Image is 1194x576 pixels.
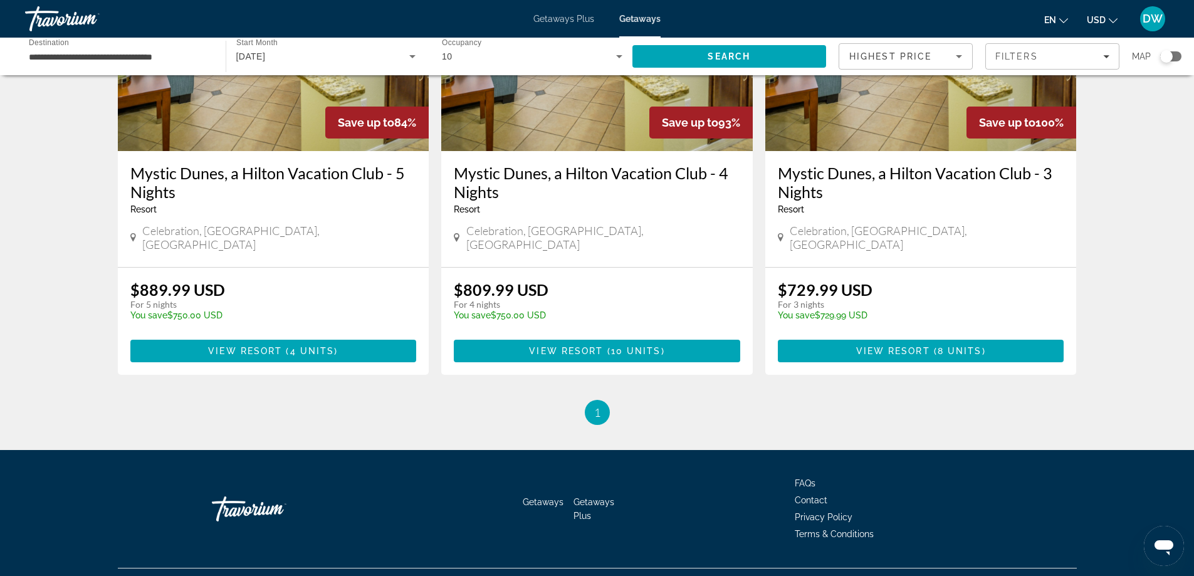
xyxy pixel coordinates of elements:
button: View Resort(8 units) [778,340,1064,362]
mat-select: Sort by [849,49,962,64]
span: Occupancy [442,39,481,47]
span: 1 [594,406,600,419]
div: 84% [325,107,429,139]
span: 10 units [611,346,661,356]
span: Highest Price [849,51,931,61]
a: FAQs [795,478,815,488]
a: Getaways Plus [533,14,594,24]
span: USD [1087,15,1106,25]
a: Mystic Dunes, a Hilton Vacation Club - 4 Nights [454,164,740,201]
span: 10 [442,51,452,61]
span: ( ) [282,346,338,356]
a: Go Home [212,490,337,528]
p: $729.99 USD [778,280,872,299]
span: Search [708,51,750,61]
p: $729.99 USD [778,310,1052,320]
span: 4 units [290,346,335,356]
a: Getaways [619,14,661,24]
iframe: Button to launch messaging window [1144,526,1184,566]
span: Map [1132,48,1151,65]
span: Celebration, [GEOGRAPHIC_DATA], [GEOGRAPHIC_DATA] [142,224,416,251]
button: View Resort(10 units) [454,340,740,362]
a: Travorium [25,3,150,35]
button: Filters [985,43,1119,70]
span: 8 units [938,346,982,356]
span: Celebration, [GEOGRAPHIC_DATA], [GEOGRAPHIC_DATA] [466,224,740,251]
span: Resort [454,204,480,214]
span: en [1044,15,1056,25]
input: Select destination [29,50,209,65]
a: Getaways Plus [573,497,614,521]
p: For 5 nights [130,299,404,310]
button: Search [632,45,827,68]
span: DW [1143,13,1163,25]
span: Save up to [979,116,1035,129]
p: For 3 nights [778,299,1052,310]
span: [DATE] [236,51,266,61]
a: Mystic Dunes, a Hilton Vacation Club - 3 Nights [778,164,1064,201]
a: Terms & Conditions [795,529,874,539]
span: Celebration, [GEOGRAPHIC_DATA], [GEOGRAPHIC_DATA] [790,224,1064,251]
span: Filters [995,51,1038,61]
span: Start Month [236,39,278,47]
span: ( ) [930,346,986,356]
a: Privacy Policy [795,512,852,522]
button: View Resort(4 units) [130,340,417,362]
span: You save [778,310,815,320]
a: Contact [795,495,827,505]
span: ( ) [603,346,664,356]
nav: Pagination [118,400,1077,425]
p: $750.00 USD [130,310,404,320]
p: For 4 nights [454,299,728,310]
span: View Resort [856,346,930,356]
div: 100% [966,107,1076,139]
span: View Resort [529,346,603,356]
button: Change currency [1087,11,1118,29]
span: Destination [29,38,69,46]
a: Getaways [523,497,563,507]
p: $809.99 USD [454,280,548,299]
div: 93% [649,107,753,139]
span: Resort [130,204,157,214]
button: User Menu [1136,6,1169,32]
span: Save up to [338,116,394,129]
a: Mystic Dunes, a Hilton Vacation Club - 5 Nights [130,164,417,201]
span: Resort [778,204,804,214]
span: You save [130,310,167,320]
p: $750.00 USD [454,310,728,320]
span: Save up to [662,116,718,129]
button: Change language [1044,11,1068,29]
span: You save [454,310,491,320]
p: $889.99 USD [130,280,225,299]
span: View Resort [208,346,282,356]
